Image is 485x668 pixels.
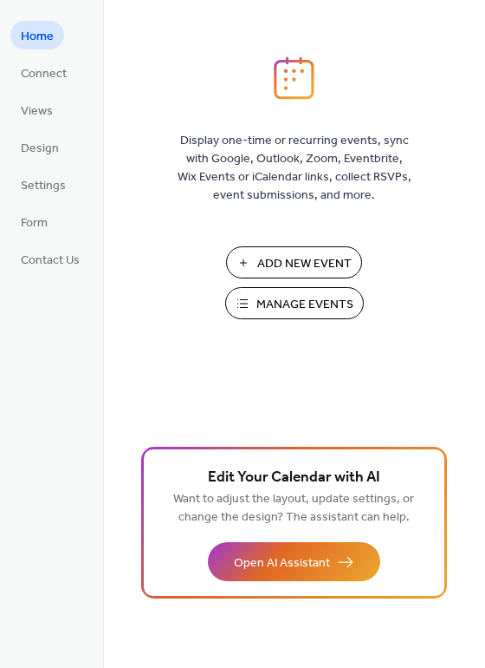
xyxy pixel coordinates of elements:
button: Open AI Assistant [208,542,380,581]
span: Open AI Assistant [234,554,330,573]
span: Edit Your Calendar with AI [208,466,380,490]
a: Design [10,133,69,161]
span: Connect [21,65,67,83]
span: Home [21,28,54,46]
a: Home [10,21,64,49]
a: Views [10,95,63,124]
span: Manage Events [256,296,353,314]
a: Connect [10,58,77,87]
span: Settings [21,177,66,195]
span: Form [21,214,48,232]
button: Manage Events [225,287,364,319]
span: Views [21,102,53,121]
span: Design [21,140,59,158]
a: Form [10,207,58,236]
a: Settings [10,170,76,199]
button: Add New Event [226,246,362,278]
span: Display one-time or recurring events, sync with Google, Outlook, Zoom, Eventbrite, Wix Events or ... [178,132,411,205]
span: Add New Event [257,255,352,273]
img: logo_icon.svg [274,56,314,100]
a: Contact Us [10,245,90,273]
span: Want to adjust the layout, update settings, or change the design? The assistant can help. [173,488,414,529]
span: Contact Us [21,252,80,270]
